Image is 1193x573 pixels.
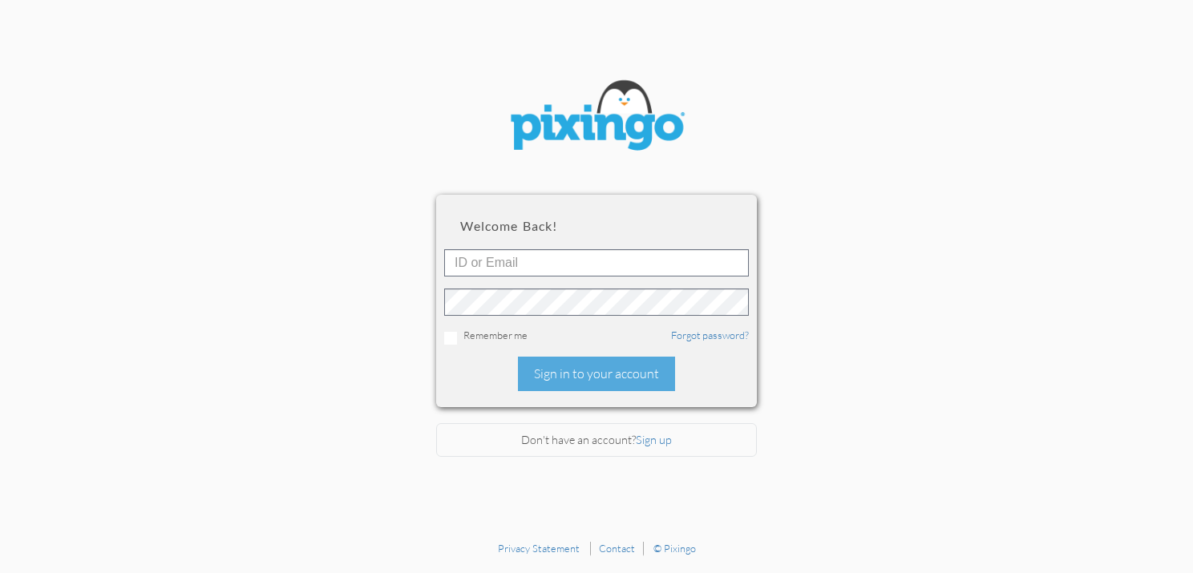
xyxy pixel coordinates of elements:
[498,542,580,555] a: Privacy Statement
[460,219,733,233] h2: Welcome back!
[500,72,693,163] img: pixingo logo
[444,328,749,345] div: Remember me
[444,249,749,276] input: ID or Email
[599,542,635,555] a: Contact
[436,423,757,458] div: Don't have an account?
[653,542,696,555] a: © Pixingo
[671,329,749,341] a: Forgot password?
[518,357,675,391] div: Sign in to your account
[636,433,672,446] a: Sign up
